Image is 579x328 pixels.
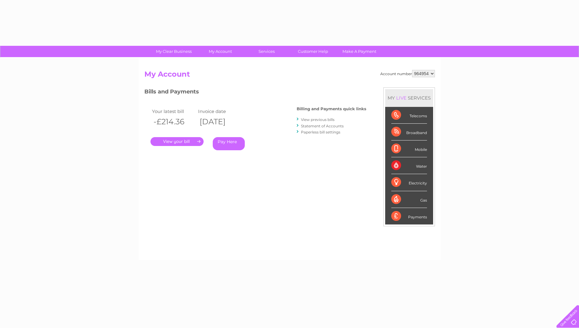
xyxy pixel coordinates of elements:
td: Invoice date [197,107,243,115]
a: Pay Here [213,137,245,150]
h2: My Account [144,70,435,82]
div: MY SERVICES [385,89,433,107]
a: My Account [195,46,245,57]
a: Make A Payment [334,46,385,57]
h4: Billing and Payments quick links [297,107,366,111]
h3: Bills and Payments [144,87,366,98]
div: Payments [391,208,427,224]
div: Gas [391,191,427,208]
div: LIVE [395,95,408,101]
a: Customer Help [288,46,338,57]
a: Services [241,46,292,57]
div: Electricity [391,174,427,191]
a: Paperless bill settings [301,130,340,134]
div: Mobile [391,140,427,157]
a: View previous bills [301,117,335,122]
th: [DATE] [197,115,243,128]
div: Broadband [391,124,427,140]
a: . [150,137,204,146]
div: Account number [380,70,435,77]
th: -£214.36 [150,115,197,128]
a: My Clear Business [149,46,199,57]
div: Telecoms [391,107,427,124]
a: Statement of Accounts [301,124,344,128]
td: Your latest bill [150,107,197,115]
div: Water [391,157,427,174]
